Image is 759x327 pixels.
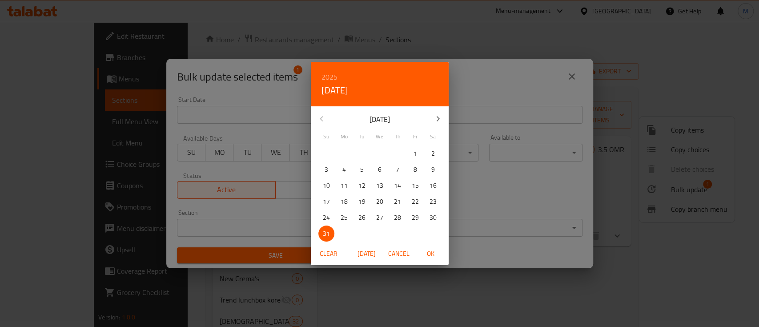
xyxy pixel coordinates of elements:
[417,246,445,262] button: OK
[336,210,352,226] button: 25
[425,178,441,194] button: 16
[318,210,334,226] button: 24
[394,196,401,207] p: 21
[358,180,365,191] p: 12
[360,164,364,175] p: 5
[390,161,406,178] button: 7
[425,210,441,226] button: 30
[425,161,441,178] button: 9
[425,194,441,210] button: 23
[390,133,406,141] span: Th
[372,133,388,141] span: We
[412,180,419,191] p: 15
[341,212,348,223] p: 25
[318,226,334,242] button: 31
[321,71,337,83] button: 2025
[332,114,427,125] p: [DATE]
[430,196,437,207] p: 23
[376,212,383,223] p: 27
[318,133,334,141] span: Su
[425,133,441,141] span: Sa
[342,164,346,175] p: 4
[414,148,417,159] p: 1
[341,180,348,191] p: 11
[372,210,388,226] button: 27
[407,145,423,161] button: 1
[314,246,343,262] button: Clear
[420,248,442,259] span: OK
[376,180,383,191] p: 13
[407,210,423,226] button: 29
[318,178,334,194] button: 10
[407,161,423,178] button: 8
[431,164,435,175] p: 9
[318,161,334,178] button: 3
[396,164,399,175] p: 7
[323,212,330,223] p: 24
[385,246,413,262] button: Cancel
[341,196,348,207] p: 18
[430,212,437,223] p: 30
[336,133,352,141] span: Mo
[412,212,419,223] p: 29
[372,178,388,194] button: 13
[407,133,423,141] span: Fr
[323,196,330,207] p: 17
[354,133,370,141] span: Tu
[390,194,406,210] button: 21
[358,212,365,223] p: 26
[358,196,365,207] p: 19
[372,161,388,178] button: 6
[407,178,423,194] button: 15
[378,164,382,175] p: 6
[356,248,377,259] span: [DATE]
[394,212,401,223] p: 28
[354,178,370,194] button: 12
[323,180,330,191] p: 10
[414,164,417,175] p: 8
[388,248,410,259] span: Cancel
[425,145,441,161] button: 2
[354,161,370,178] button: 5
[412,196,419,207] p: 22
[390,210,406,226] button: 28
[336,161,352,178] button: 4
[354,210,370,226] button: 26
[353,246,381,262] button: [DATE]
[390,178,406,194] button: 14
[372,194,388,210] button: 20
[325,164,328,175] p: 3
[336,178,352,194] button: 11
[431,148,435,159] p: 2
[323,228,330,239] p: 31
[430,180,437,191] p: 16
[318,194,334,210] button: 17
[318,248,339,259] span: Clear
[336,194,352,210] button: 18
[407,194,423,210] button: 22
[354,194,370,210] button: 19
[394,180,401,191] p: 14
[376,196,383,207] p: 20
[321,83,348,97] button: [DATE]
